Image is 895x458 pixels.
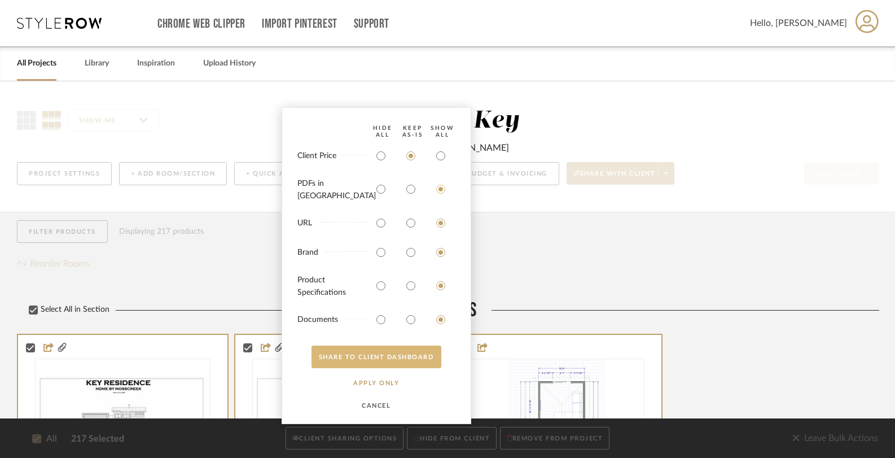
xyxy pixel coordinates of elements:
[71,432,124,446] span: 217 Selected
[398,125,428,138] div: Keep AS-IS
[750,16,847,30] span: Hello, [PERSON_NAME]
[297,178,368,203] div: PDFs in [GEOGRAPHIC_DATA]
[297,274,368,299] div: Product Specifications
[157,19,245,29] a: Chrome Web Clipper
[297,217,368,230] div: URL
[368,125,398,138] div: HIDE All
[354,19,389,29] a: Support
[85,56,109,71] a: Library
[341,394,411,417] button: CANCEL
[312,346,441,368] button: SHARE TO CLIENT Dashboard
[500,427,609,450] button: REMOVE FROM PROJECT
[428,125,458,138] div: SHOW ALL
[203,56,256,71] a: Upload History
[137,56,175,71] a: Inspiration
[17,56,56,71] a: All Projects
[341,372,411,394] button: APPLY Only
[286,427,403,450] button: CLIENT SHARING OPTIONS
[297,247,368,259] div: Brand
[297,150,368,163] div: Client Price
[262,19,337,29] a: Import Pinterest
[297,314,368,326] div: Documents
[407,427,497,450] button: HIDE FROM CLIENT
